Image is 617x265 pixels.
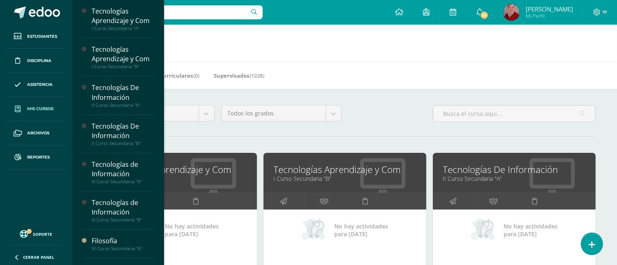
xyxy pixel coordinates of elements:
[27,154,50,161] span: Reportes
[250,72,264,79] span: (1228)
[92,64,154,69] div: I Curso Secundaria "B"
[78,5,263,19] input: Busca un usuario...
[92,122,154,146] a: Tecnologías De InformaciónII Curso Secundaria "B"
[92,236,154,246] div: Filosofía
[228,106,319,121] span: Todos los grados
[301,218,328,242] img: no_activities_small.png
[27,33,57,40] span: Estudiantes
[23,254,54,260] span: Cerrar panel
[193,72,199,79] span: (0)
[92,83,154,108] a: Tecnologías De InformaciónII Curso Secundaria "A"
[504,222,557,238] span: No hay actividades para [DATE]
[7,73,66,97] a: Asistencia
[92,179,154,184] div: III Curso Secundaria "A"
[92,45,154,64] div: Tecnologías Aprendizaje y Com
[480,11,489,20] span: 15
[443,175,585,182] a: II Curso Secundaria "A"
[7,121,66,145] a: Archivos
[7,145,66,170] a: Reportes
[503,4,520,21] img: fd73516eb2f546aead7fb058580fc543.png
[92,217,154,223] div: III Curso Secundaria "B"
[92,236,154,251] a: FilosofíaIV Curso Secundaria "A"
[92,7,154,31] a: Tecnologías Aprendizaje y ComI Curso Secundaria "A"
[27,106,53,112] span: Mis cursos
[222,106,341,121] a: Todos los grados
[7,25,66,49] a: Estudiantes
[92,25,154,31] div: I Curso Secundaria "A"
[443,163,585,176] a: Tecnologías De Información
[471,218,498,242] img: no_activities_small.png
[334,222,388,238] span: No hay actividades para [DATE]
[92,141,154,146] div: II Curso Secundaria "B"
[433,106,595,122] input: Busca el curso aquí...
[274,175,416,182] a: I Curso Secundaria "B"
[92,122,154,141] div: Tecnologías De Información
[92,198,154,223] a: Tecnologías de InformaciónIII Curso Secundaria "B"
[92,198,154,217] div: Tecnologías de Información
[33,231,53,237] span: Soporte
[526,12,573,19] span: Mi Perfil
[10,228,62,239] a: Soporte
[104,175,247,182] a: I Curso Secundaria "A"
[214,69,264,82] a: Supervisados(1228)
[92,83,154,102] div: Tecnologías De Información
[274,163,416,176] a: Tecnologías Aprendizaje y Com
[92,160,154,184] a: Tecnologías de InformaciónIII Curso Secundaria "A"
[92,102,154,108] div: II Curso Secundaria "A"
[165,222,219,238] span: No hay actividades para [DATE]
[7,97,66,121] a: Mis cursos
[27,130,49,136] span: Archivos
[92,246,154,251] div: IV Curso Secundaria "A"
[7,49,66,73] a: Disciplina
[27,58,51,64] span: Disciplina
[92,45,154,69] a: Tecnologías Aprendizaje y ComI Curso Secundaria "B"
[92,7,154,25] div: Tecnologías Aprendizaje y Com
[104,163,247,176] a: Tecnologías Aprendizaje y Com
[135,69,199,82] a: Mis Extracurriculares(0)
[27,81,53,88] span: Asistencia
[526,5,573,13] span: [PERSON_NAME]
[92,160,154,179] div: Tecnologías de Información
